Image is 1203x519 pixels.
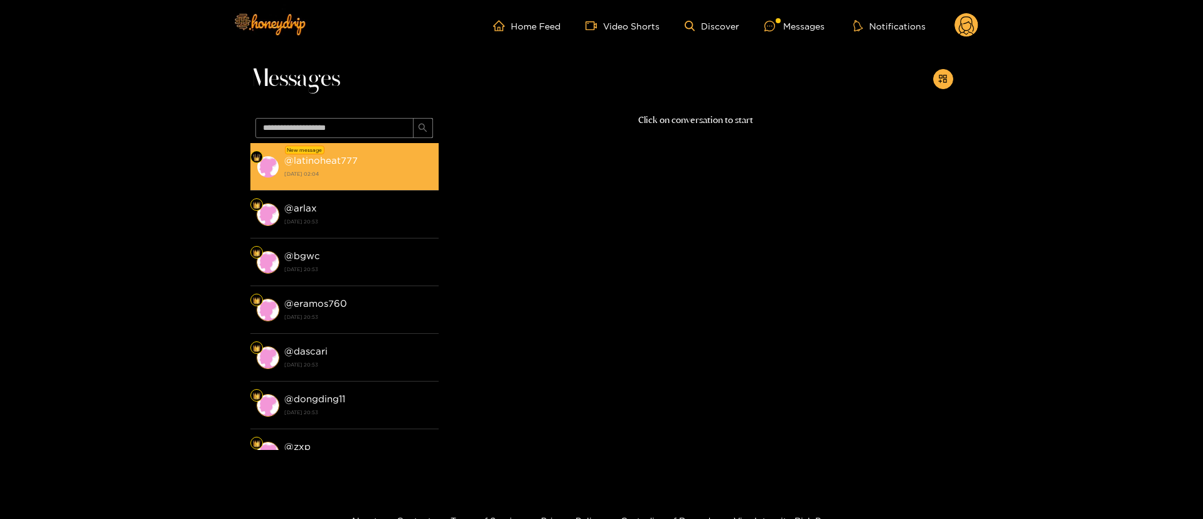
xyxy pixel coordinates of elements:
[933,69,953,89] button: appstore-add
[938,74,948,85] span: appstore-add
[257,442,279,464] img: conversation
[284,346,328,356] strong: @ dascari
[284,264,432,275] strong: [DATE] 20:53
[257,394,279,417] img: conversation
[418,123,427,134] span: search
[284,441,311,452] strong: @ zxp
[284,407,432,418] strong: [DATE] 20:53
[253,440,260,447] img: Fan Level
[413,118,433,138] button: search
[257,203,279,226] img: conversation
[284,393,345,404] strong: @ dongding11
[253,249,260,257] img: Fan Level
[685,21,739,31] a: Discover
[257,346,279,369] img: conversation
[285,146,324,154] div: New message
[257,251,279,274] img: conversation
[284,311,432,323] strong: [DATE] 20:53
[257,156,279,178] img: conversation
[257,299,279,321] img: conversation
[250,64,340,94] span: Messages
[764,19,825,33] div: Messages
[253,201,260,209] img: Fan Level
[284,168,432,179] strong: [DATE] 02:04
[493,20,511,31] span: home
[850,19,929,32] button: Notifications
[253,297,260,304] img: Fan Level
[253,345,260,352] img: Fan Level
[585,20,660,31] a: Video Shorts
[585,20,603,31] span: video-camera
[493,20,560,31] a: Home Feed
[253,154,260,161] img: Fan Level
[253,392,260,400] img: Fan Level
[439,113,953,127] p: Click on conversation to start
[284,216,432,227] strong: [DATE] 20:53
[284,155,358,166] strong: @ latinoheat777
[284,250,320,261] strong: @ bgwc
[284,203,317,213] strong: @ arlax
[284,359,432,370] strong: [DATE] 20:53
[284,298,347,309] strong: @ eramos760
